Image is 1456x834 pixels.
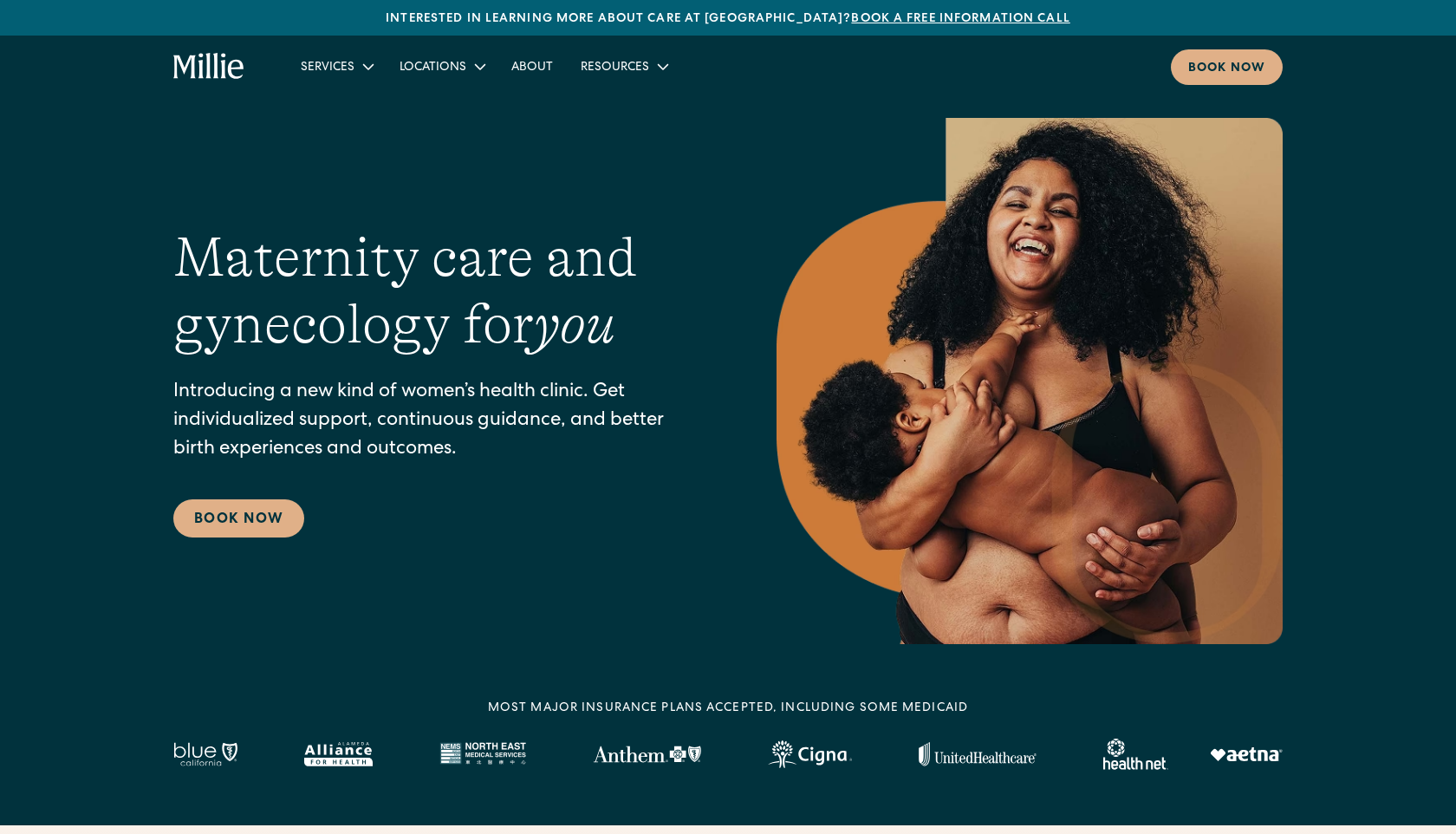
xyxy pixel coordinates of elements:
[173,379,707,465] p: Introducing a new kind of women’s health clinic. Get individualized support, continuous guidance,...
[567,52,680,81] div: Resources
[1188,60,1265,78] div: Book now
[777,118,1283,644] img: Smiling mother with her baby in arms, celebrating body positivity and the nurturing bond of postp...
[497,52,567,81] a: About
[304,742,373,766] img: Alameda Alliance logo
[593,746,701,763] img: Anthem Logo
[400,59,466,77] div: Locations
[173,499,304,538] a: Book Now
[173,742,237,766] img: Blue California logo
[173,225,707,358] h1: Maternity care and gynecology for
[287,52,386,81] div: Services
[1210,747,1283,761] img: Aetna logo
[534,293,615,355] em: you
[1171,49,1283,85] a: Book now
[386,52,497,81] div: Locations
[1103,739,1168,770] img: Healthnet logo
[173,53,245,81] a: home
[919,742,1037,766] img: United Healthcare logo
[581,59,649,77] div: Resources
[301,59,354,77] div: Services
[439,742,526,766] img: North East Medical Services logo
[851,13,1069,25] a: Book a free information call
[768,740,852,768] img: Cigna logo
[488,700,968,718] div: MOST MAJOR INSURANCE PLANS ACCEPTED, INCLUDING some MEDICAID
